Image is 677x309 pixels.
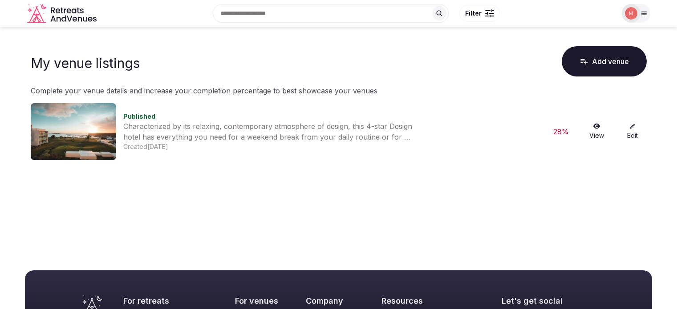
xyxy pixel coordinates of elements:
[381,295,486,306] h2: Resources
[547,126,576,137] div: 28 %
[31,103,116,160] img: Venue cover photo for null
[31,55,140,71] h1: My venue listings
[502,295,595,306] h2: Let's get social
[123,142,540,151] div: Created [DATE]
[562,46,647,76] button: Add venue
[583,123,611,140] a: View
[27,4,98,24] a: Visit the homepage
[459,5,500,22] button: Filter
[625,7,637,20] img: memmohotels.com
[306,295,367,306] h2: Company
[123,112,155,120] span: Published
[618,123,647,140] a: Edit
[123,121,413,142] div: Characterized by its relaxing, contemporary atmosphere of design, this 4-star Design hotel has ev...
[123,295,220,306] h2: For retreats
[465,9,482,18] span: Filter
[31,85,647,96] p: Complete your venue details and increase your completion percentage to best showcase your venues
[235,295,291,306] h2: For venues
[27,4,98,24] svg: Retreats and Venues company logo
